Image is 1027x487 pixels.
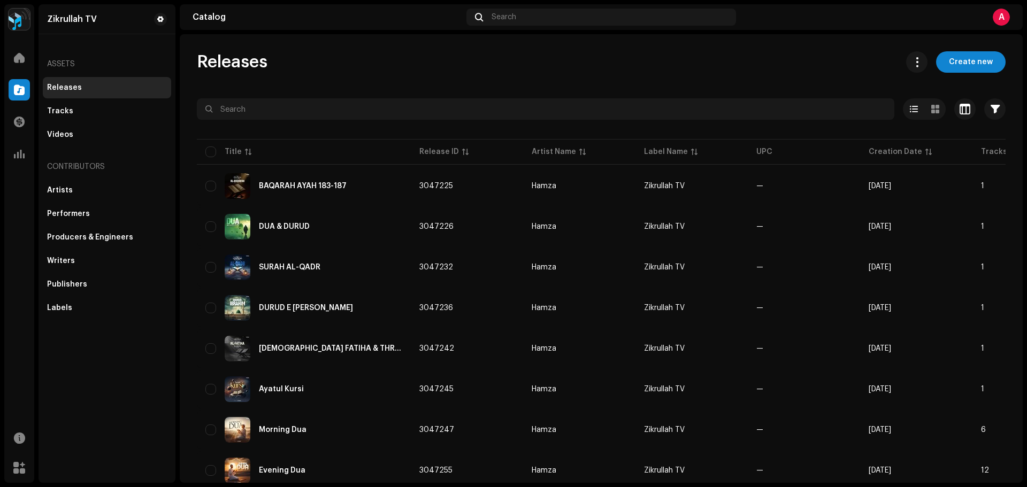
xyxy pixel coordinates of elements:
div: Publishers [47,280,87,289]
span: Zikrullah TV [644,223,685,230]
span: Zikrullah TV [644,385,685,393]
re-m-nav-item: Publishers [43,274,171,295]
span: Oct 8, 2025 [869,304,891,312]
div: Hamza [532,426,556,434]
span: 3047236 [419,304,453,312]
span: Releases [197,51,267,73]
span: Zikrullah TV [644,304,685,312]
span: Hamza [532,467,627,474]
div: Release ID [419,146,459,157]
span: 3047245 [419,385,454,393]
div: BAQARAH AYAH 183-187 [259,182,347,190]
span: — [756,264,763,271]
div: Catalog [193,13,462,21]
div: Hamza [532,223,556,230]
div: Creation Date [869,146,922,157]
span: — [756,223,763,230]
span: Hamza [532,264,627,271]
div: Writers [47,257,75,265]
span: 3047242 [419,345,454,352]
img: 58c1c753-028a-4af3-8603-62e3b77b040b [225,254,250,280]
div: Tracks [47,107,73,115]
div: Hamza [532,304,556,312]
span: Zikrullah TV [644,264,685,271]
div: SURAH FATIHA & THREE QUL [259,345,402,352]
div: Morning Dua [259,426,306,434]
div: Artist Name [532,146,576,157]
re-m-nav-item: Performers [43,203,171,225]
img: 984c1e8a-8921-4a17-9235-834558b4415d [225,295,250,321]
span: Hamza [532,182,627,190]
span: — [756,345,763,352]
span: — [756,426,763,434]
span: Hamza [532,223,627,230]
div: SURAH AL-QADR [259,264,320,271]
div: Ayatul Kursi [259,385,304,393]
div: Zikrullah TV [47,15,97,24]
div: Label Name [644,146,688,157]
span: Oct 8, 2025 [869,426,891,434]
span: — [756,385,763,393]
div: Hamza [532,345,556,352]
div: Artists [47,186,73,195]
span: — [756,304,763,312]
span: Zikrullah TV [644,467,685,474]
div: A [993,9,1010,26]
re-m-nav-item: Tracks [43,101,171,122]
span: Hamza [532,426,627,434]
re-m-nav-item: Writers [43,250,171,272]
span: Zikrullah TV [644,345,685,352]
span: 3047232 [419,264,453,271]
div: Labels [47,304,72,312]
input: Search [197,98,894,120]
img: 2dae3d76-597f-44f3-9fef-6a12da6d2ece [9,9,30,30]
div: Title [225,146,242,157]
span: Hamza [532,304,627,312]
div: Producers & Engineers [47,233,133,242]
span: Create new [949,51,993,73]
span: Zikrullah TV [644,426,685,434]
re-m-nav-item: Releases [43,77,171,98]
re-m-nav-item: Labels [43,297,171,319]
span: Oct 8, 2025 [869,345,891,352]
re-m-nav-item: Artists [43,180,171,201]
img: 584c4b0e-5b33-474d-a873-a133721e87e1 [225,376,250,402]
span: 3047255 [419,467,453,474]
img: dc084b76-aab9-4ffc-ac3f-5c2ef9a01581 [225,214,250,239]
div: Hamza [532,264,556,271]
span: 3047247 [419,426,454,434]
span: Oct 8, 2025 [869,385,891,393]
span: Zikrullah TV [644,182,685,190]
span: — [756,467,763,474]
div: Hamza [532,385,556,393]
re-m-nav-item: Producers & Engineers [43,227,171,248]
div: DURUD E IBRAHIM [259,304,353,312]
div: Hamza [532,182,556,190]
img: a5ea335c-ad94-4a69-90c1-ea381ab9785c [225,336,250,361]
img: 25024015-5a54-492b-8951-b1779e6d46ab [225,458,250,483]
span: — [756,182,763,190]
re-a-nav-header: Contributors [43,154,171,180]
div: Evening Dua [259,467,305,474]
div: DUA & DURUD [259,223,310,230]
button: Create new [936,51,1006,73]
re-a-nav-header: Assets [43,51,171,77]
span: Oct 8, 2025 [869,264,891,271]
re-m-nav-item: Videos [43,124,171,145]
span: Hamza [532,345,627,352]
div: Performers [47,210,90,218]
span: Search [492,13,516,21]
span: Oct 8, 2025 [869,467,891,474]
div: Hamza [532,467,556,474]
img: 4e2b55b0-3e2f-4dc5-9c9a-032e3e6ae6d1 [225,173,250,199]
span: Hamza [532,385,627,393]
div: Videos [47,130,73,139]
img: 1c754723-7319-4484-b94e-a88f612d9211 [225,417,250,443]
span: 3047225 [419,182,453,190]
span: Oct 8, 2025 [869,223,891,230]
span: Oct 8, 2025 [869,182,891,190]
div: Releases [47,83,82,92]
span: 3047226 [419,223,454,230]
